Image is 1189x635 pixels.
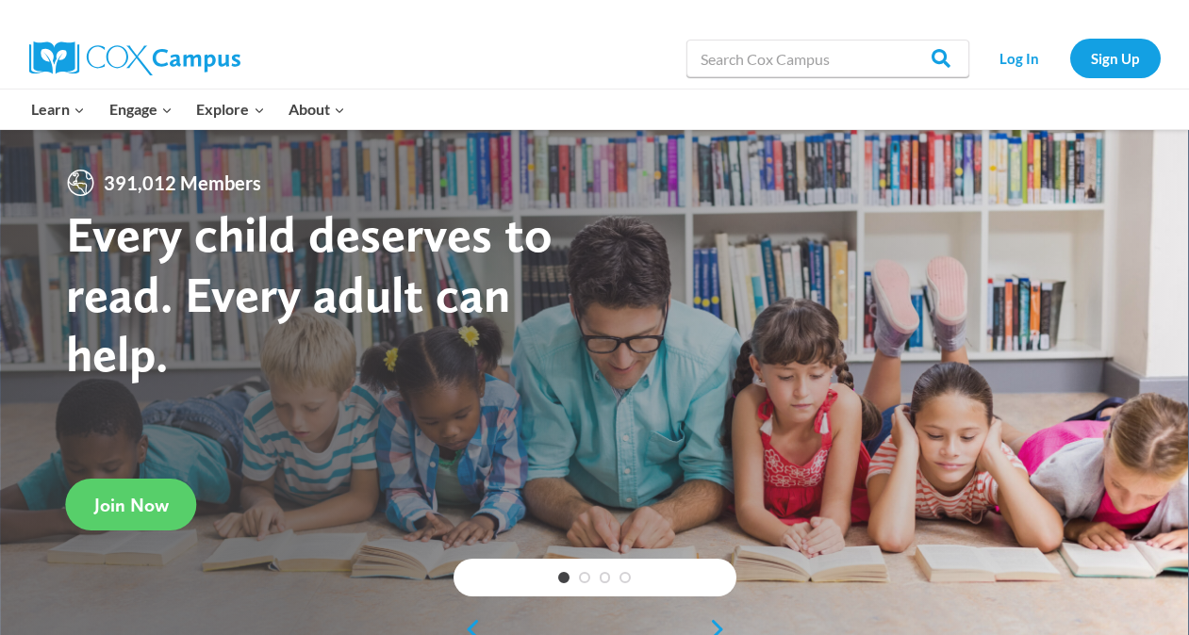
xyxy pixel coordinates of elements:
[289,97,345,122] span: About
[1070,39,1161,77] a: Sign Up
[66,479,197,530] a: Join Now
[66,204,553,383] strong: Every child deserves to read. Every adult can help.
[558,572,570,583] a: 1
[579,572,590,583] a: 2
[20,90,357,129] nav: Primary Navigation
[600,572,611,583] a: 3
[979,39,1161,77] nav: Secondary Navigation
[29,41,240,75] img: Cox Campus
[31,97,85,122] span: Learn
[686,40,969,77] input: Search Cox Campus
[979,39,1061,77] a: Log In
[94,494,169,516] span: Join Now
[619,572,631,583] a: 4
[109,97,173,122] span: Engage
[196,97,264,122] span: Explore
[96,168,269,198] span: 391,012 Members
